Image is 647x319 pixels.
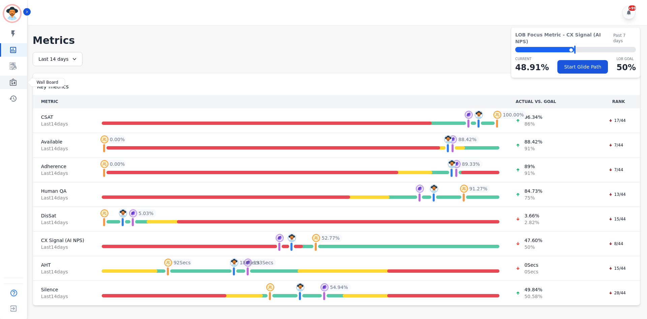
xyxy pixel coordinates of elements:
div: 13/44 [605,191,629,198]
img: profile-pic [449,135,457,143]
span: 2.82 % [524,219,539,226]
span: 0.00 % [110,161,125,167]
span: CX Signal (AI NPS) [41,237,86,244]
span: 49.84 % [524,286,542,293]
span: Last 14 day s [41,268,86,275]
th: ACTUAL VS. GOAL [507,95,597,108]
p: 50 % [617,61,636,74]
img: Bordered avatar [4,5,20,22]
div: 17/44 [605,117,629,124]
div: Last 14 days [33,52,83,66]
img: profile-pic [430,185,438,193]
span: 193 Secs [253,259,273,266]
p: 48.91 % [515,61,549,74]
span: Silence [41,286,86,293]
img: profile-pic [465,111,473,119]
div: +99 [628,5,636,11]
span: 86 % [524,121,542,127]
span: DisSat [41,212,86,219]
span: Last 14 day s [41,194,86,201]
span: 92 Secs [174,259,190,266]
span: Last 14 day s [41,170,86,177]
span: 96.34 % [524,114,542,121]
div: 15/44 [605,265,629,272]
span: 50 % [524,244,542,250]
img: profile-pic [100,160,109,168]
span: Available [41,138,86,145]
span: Last 14 day s [41,219,86,226]
span: 75 % [524,194,542,201]
span: 54.94 % [330,284,348,291]
span: Past 7 days [613,33,636,44]
span: 89.33 % [462,161,480,167]
span: 52.77 % [321,235,339,241]
span: 47.60 % [524,237,542,244]
span: 84.73 % [524,188,542,194]
img: profile-pic [448,160,456,168]
span: 180 Secs [240,259,259,266]
th: RANK [597,95,640,108]
img: profile-pic [129,209,137,217]
span: CSAT [41,114,86,121]
img: profile-pic [493,111,501,119]
div: 7/44 [605,142,626,149]
p: CURRENT [515,56,549,61]
span: 0 Secs [524,262,538,268]
span: Last 14 day s [41,293,86,300]
img: profile-pic [164,259,172,267]
span: Human QA [41,188,86,194]
span: Last 14 day s [41,145,86,152]
span: Key metrics [37,83,69,91]
span: 0 Secs [524,268,538,275]
span: 50.58 % [524,293,542,300]
img: profile-pic [244,259,252,267]
span: Adherence [41,163,86,170]
div: ⬤ [515,47,574,52]
div: 7/44 [605,166,626,173]
img: profile-pic [100,135,109,143]
span: LOB Focus Metric - CX Signal (AI NPS) [515,31,613,45]
div: 15/44 [605,216,629,222]
img: profile-pic [312,234,320,242]
span: 0.00 % [110,136,125,143]
span: 100.00 % [503,111,524,118]
p: LOB Goal [617,56,636,61]
img: profile-pic [453,160,461,168]
span: Last 14 day s [41,121,86,127]
img: profile-pic [444,135,452,143]
span: 89 % [524,163,535,170]
img: profile-pic [100,209,109,217]
img: profile-pic [230,259,238,267]
button: Start Glide Path [557,60,608,74]
img: profile-pic [119,209,127,217]
span: 91 % [524,145,542,152]
div: 28/44 [605,290,629,296]
th: METRIC [33,95,94,108]
h1: Metrics [33,34,640,47]
img: profile-pic [475,111,483,119]
span: 88.42 % [458,136,476,143]
span: 5.03 % [138,210,153,217]
img: profile-pic [276,234,284,242]
img: profile-pic [320,283,329,291]
span: 88.42 % [524,138,542,145]
img: profile-pic [288,234,296,242]
img: profile-pic [460,185,468,193]
img: profile-pic [416,185,424,193]
span: Last 14 day s [41,244,86,250]
span: 91.27 % [469,185,487,192]
div: 8/44 [605,240,626,247]
img: profile-pic [296,283,304,291]
span: 3.66 % [524,212,539,219]
span: AHT [41,262,86,268]
span: 91 % [524,170,535,177]
img: profile-pic [266,283,274,291]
